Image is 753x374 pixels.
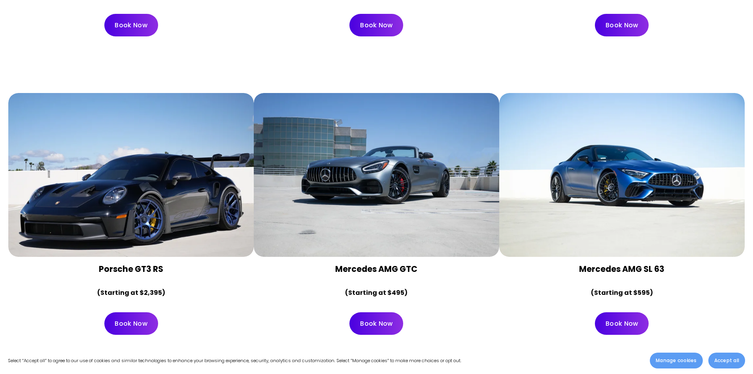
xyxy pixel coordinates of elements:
[104,14,158,36] a: Book Now
[714,357,739,364] span: Accept all
[579,263,664,275] strong: Mercedes AMG SL 63
[349,14,403,36] a: Book Now
[708,353,745,368] button: Accept all
[8,357,461,365] p: Select “Accept all” to agree to our use of cookies and similar technologies to enhance your brows...
[595,14,649,36] a: Book Now
[349,312,403,335] a: Book Now
[656,357,696,364] span: Manage cookies
[650,353,702,368] button: Manage cookies
[591,288,653,297] strong: (Starting at $595)
[595,312,649,335] a: Book Now
[335,263,417,275] strong: Mercedes AMG GTC
[97,288,165,297] strong: (Starting at $2,395)
[104,312,158,335] a: Book Now
[345,288,408,297] strong: (Starting at $495)
[99,263,163,275] strong: Porsche GT3 RS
